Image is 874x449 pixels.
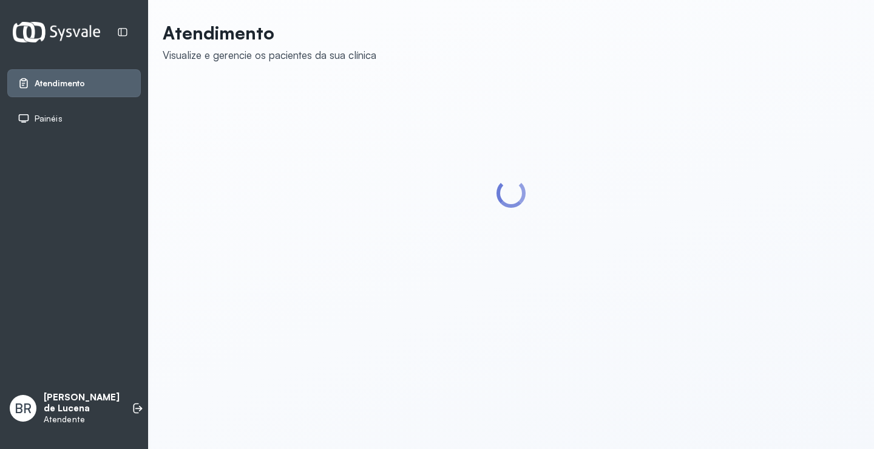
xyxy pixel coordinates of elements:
p: [PERSON_NAME] de Lucena [44,392,120,415]
p: Atendente [44,414,120,425]
a: Atendimento [18,77,130,89]
span: Atendimento [35,78,85,89]
p: Atendimento [163,22,376,44]
img: Logotipo do estabelecimento [13,22,100,42]
span: Painéis [35,114,63,124]
div: Visualize e gerencie os pacientes da sua clínica [163,49,376,61]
